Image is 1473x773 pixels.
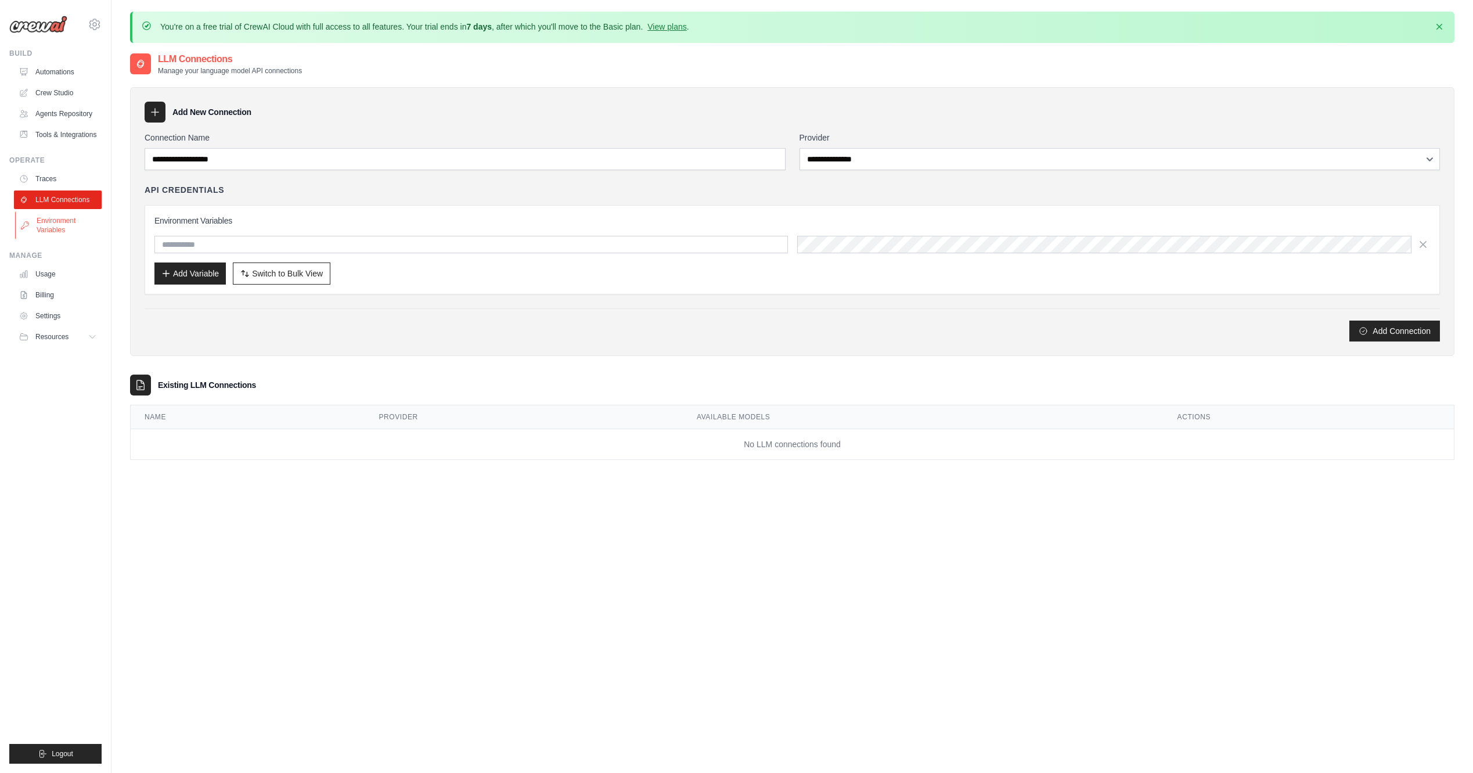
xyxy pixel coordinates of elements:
[14,105,102,123] a: Agents Repository
[154,263,226,285] button: Add Variable
[145,184,224,196] h4: API Credentials
[15,211,103,239] a: Environment Variables
[1349,321,1440,341] button: Add Connection
[158,52,302,66] h2: LLM Connections
[365,405,683,429] th: Provider
[14,170,102,188] a: Traces
[9,156,102,165] div: Operate
[14,265,102,283] a: Usage
[158,66,302,75] p: Manage your language model API connections
[172,106,251,118] h3: Add New Connection
[35,332,69,341] span: Resources
[9,744,102,764] button: Logout
[154,215,1430,226] h3: Environment Variables
[799,132,1440,143] label: Provider
[145,132,786,143] label: Connection Name
[9,251,102,260] div: Manage
[14,125,102,144] a: Tools & Integrations
[683,405,1164,429] th: Available Models
[14,190,102,209] a: LLM Connections
[647,22,686,31] a: View plans
[14,328,102,346] button: Resources
[1164,405,1454,429] th: Actions
[9,49,102,58] div: Build
[158,379,256,391] h3: Existing LLM Connections
[131,429,1454,460] td: No LLM connections found
[9,16,67,33] img: Logo
[252,268,323,279] span: Switch to Bulk View
[14,63,102,81] a: Automations
[160,21,689,33] p: You're on a free trial of CrewAI Cloud with full access to all features. Your trial ends in , aft...
[14,286,102,304] a: Billing
[233,263,330,285] button: Switch to Bulk View
[52,749,73,758] span: Logout
[14,84,102,102] a: Crew Studio
[131,405,365,429] th: Name
[466,22,492,31] strong: 7 days
[14,307,102,325] a: Settings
